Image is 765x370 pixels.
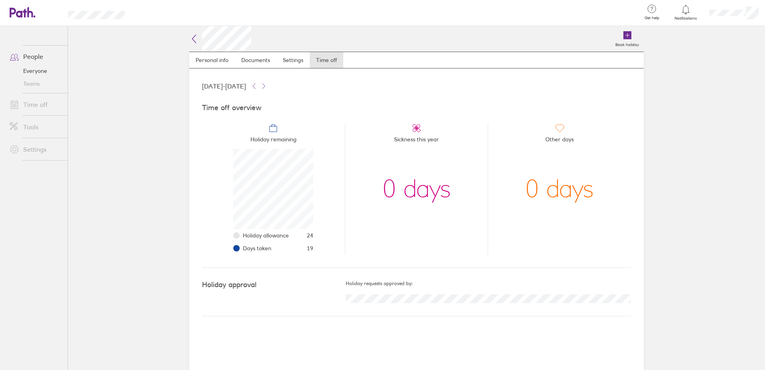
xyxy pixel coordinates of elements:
span: 24 [307,232,313,239]
a: Notifications [673,4,699,21]
a: Tools [3,119,68,135]
span: Holiday remaining [250,133,296,149]
a: Time off [310,52,343,68]
span: [DATE] - [DATE] [202,82,246,90]
a: Teams [3,77,68,90]
span: Other days [545,133,574,149]
a: People [3,48,68,64]
a: Settings [3,141,68,157]
a: Time off [3,97,68,113]
h4: Time off overview [202,104,631,112]
span: Notifications [673,16,699,21]
span: Holiday allowance [243,232,289,239]
span: Days taken [243,245,271,251]
a: Book holiday [611,26,644,52]
div: 0 days [382,149,451,229]
a: Documents [235,52,276,68]
label: Book holiday [611,40,644,47]
h5: Holiday requests approved by: [346,281,631,286]
h4: Holiday approval [202,281,346,289]
span: Get help [639,16,665,20]
span: Sickness this year [394,133,439,149]
a: Personal info [189,52,235,68]
a: Settings [276,52,310,68]
span: 19 [307,245,313,251]
a: Everyone [3,64,68,77]
div: 0 days [525,149,594,229]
